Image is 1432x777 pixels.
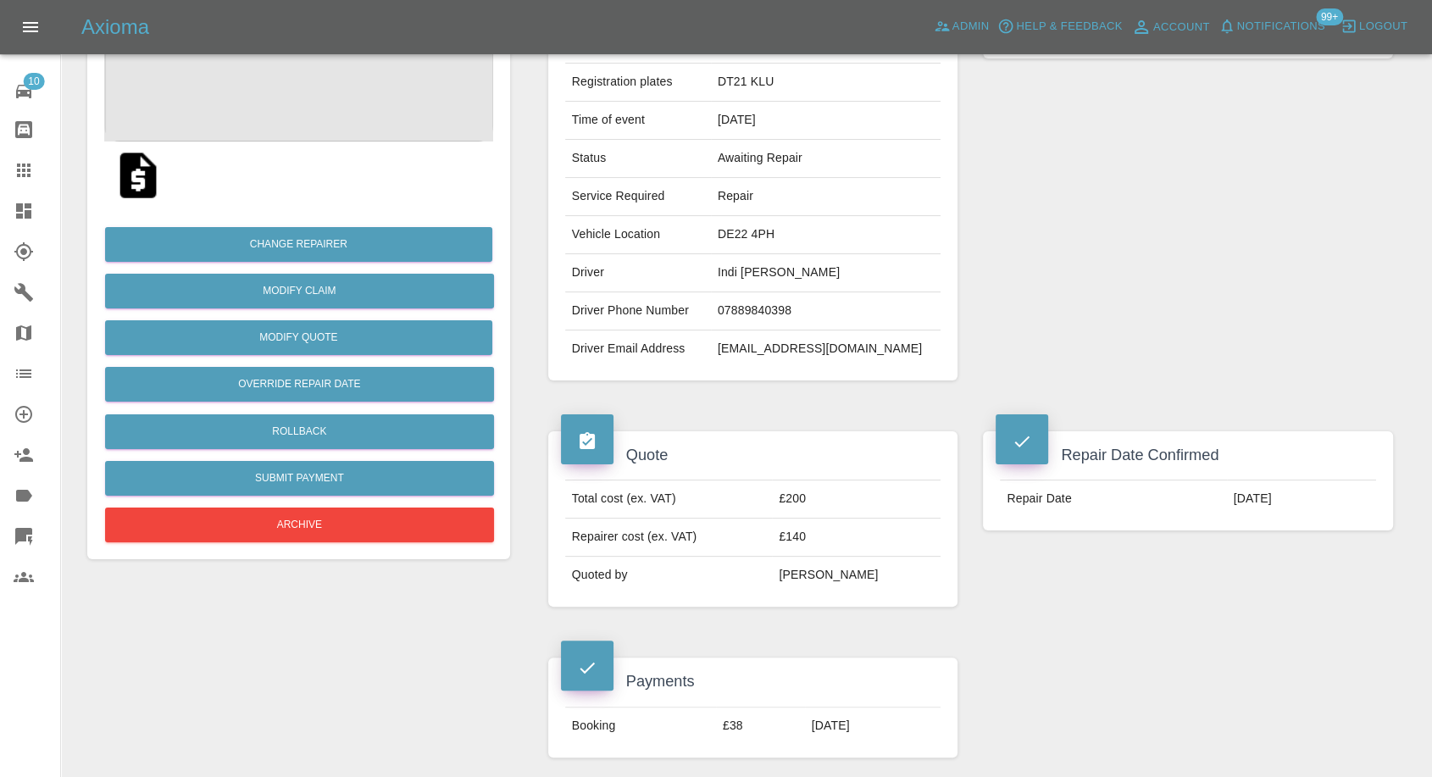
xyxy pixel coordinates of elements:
td: DE22 4PH [711,216,941,254]
button: Archive [105,508,494,542]
td: [DATE] [805,707,941,744]
img: qt_1S3CGTA4aDea5wMjpXpooDbj [111,148,165,203]
td: Awaiting Repair [711,140,941,178]
h5: Axioma [81,14,149,41]
td: Repair [711,178,941,216]
button: Logout [1336,14,1412,40]
span: 10 [23,73,44,90]
td: Service Required [565,178,711,216]
td: Repair Date [1000,480,1226,518]
td: Repairer cost (ex. VAT) [565,519,773,557]
h4: Quote [561,444,946,467]
button: Change Repairer [105,227,492,262]
td: Driver [565,254,711,292]
td: Status [565,140,711,178]
td: Time of event [565,102,711,140]
button: Notifications [1214,14,1329,40]
td: Quoted by [565,557,773,594]
td: £200 [772,480,941,519]
a: Admin [930,14,994,40]
button: Override Repair Date [105,367,494,402]
h4: Repair Date Confirmed [996,444,1380,467]
td: £38 [716,707,805,744]
td: Registration plates [565,64,711,102]
button: Submit Payment [105,461,494,496]
span: Notifications [1237,17,1325,36]
h4: Payments [561,670,946,693]
span: Logout [1359,17,1407,36]
td: [DATE] [1227,480,1376,518]
td: Total cost (ex. VAT) [565,480,773,519]
td: 07889840398 [711,292,941,330]
td: Driver Phone Number [565,292,711,330]
td: £140 [772,519,941,557]
td: [EMAIL_ADDRESS][DOMAIN_NAME] [711,330,941,368]
td: [PERSON_NAME] [772,557,941,594]
td: Booking [565,707,716,744]
td: Indi [PERSON_NAME] [711,254,941,292]
a: Account [1127,14,1214,41]
td: DT21 KLU [711,64,941,102]
td: Vehicle Location [565,216,711,254]
a: Modify Claim [105,274,494,308]
button: Open drawer [10,7,51,47]
button: Modify Quote [105,320,492,355]
span: 99+ [1316,8,1343,25]
span: Help & Feedback [1016,17,1122,36]
td: Driver Email Address [565,330,711,368]
span: Account [1153,18,1210,37]
td: [DATE] [711,102,941,140]
button: Rollback [105,414,494,449]
button: Help & Feedback [993,14,1126,40]
span: Admin [952,17,990,36]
